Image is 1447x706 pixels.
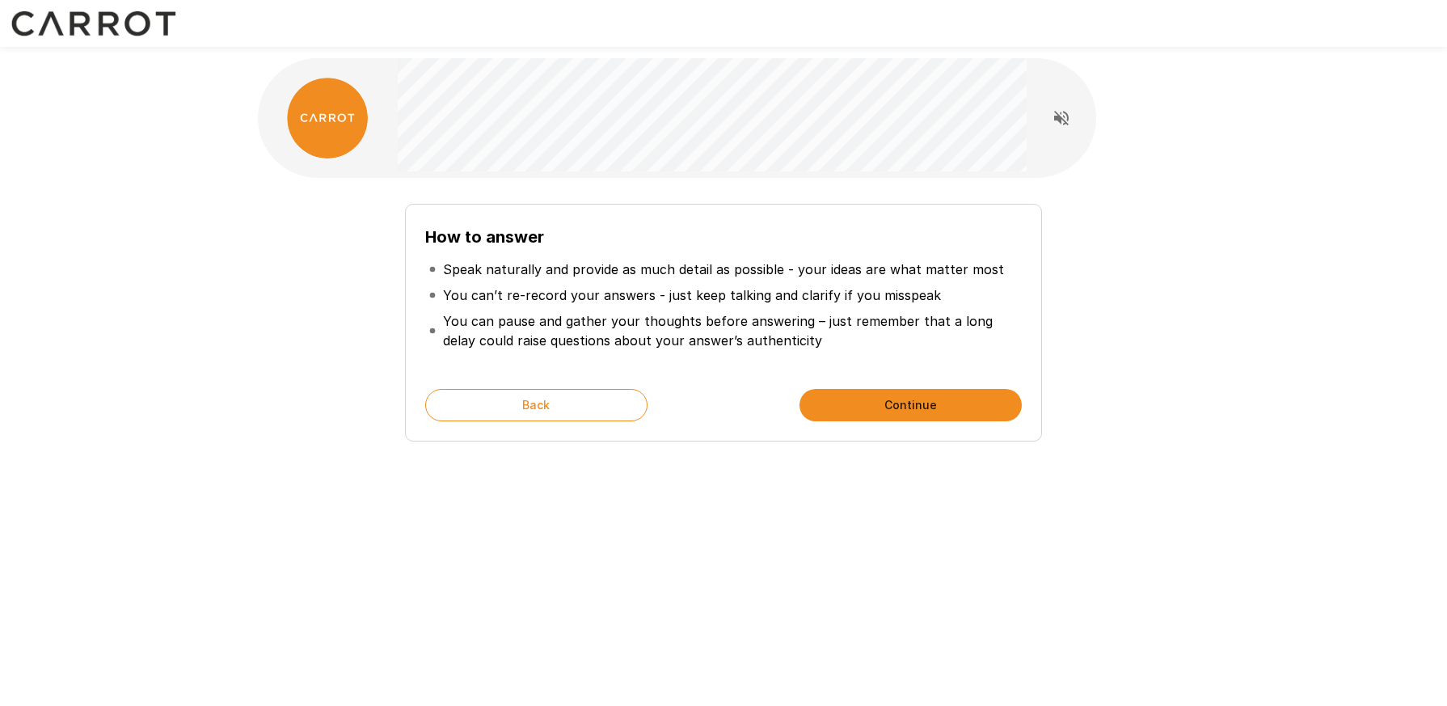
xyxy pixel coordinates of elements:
[287,78,368,159] img: carrot_logo.png
[425,227,544,247] b: How to answer
[443,311,1019,350] p: You can pause and gather your thoughts before answering – just remember that a long delay could r...
[443,260,1004,279] p: Speak naturally and provide as much detail as possible - your ideas are what matter most
[799,389,1022,421] button: Continue
[443,285,941,305] p: You can’t re-record your answers - just keep talking and clarify if you misspeak
[425,389,648,421] button: Back
[1045,102,1078,134] button: Read questions aloud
